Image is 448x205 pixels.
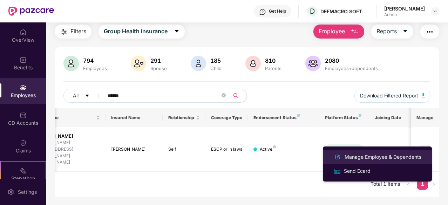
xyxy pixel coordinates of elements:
div: DEFMACRO SOFTWARE PRIVATE LIMITED [320,8,369,15]
li: Total 1 items [371,179,400,190]
th: Relationship [163,108,205,127]
img: svg+xml;base64,PHN2ZyB4bWxucz0iaHR0cDovL3d3dy53My5vcmcvMjAwMC9zdmciIHdpZHRoPSIyNCIgaGVpZ2h0PSIyNC... [426,28,434,36]
li: 1 [417,179,428,190]
div: Employees [82,66,108,71]
img: svg+xml;base64,PHN2ZyB4bWxucz0iaHR0cDovL3d3dy53My5vcmcvMjAwMC9zdmciIHdpZHRoPSIyMSIgaGVpZ2h0PSIyMC... [20,167,27,174]
img: manageButton [420,144,431,155]
img: svg+xml;base64,PHN2ZyB4bWxucz0iaHR0cDovL3d3dy53My5vcmcvMjAwMC9zdmciIHhtbG5zOnhsaW5rPSJodHRwOi8vd3... [422,93,425,97]
button: left [403,179,414,190]
img: svg+xml;base64,PHN2ZyBpZD0iQ0RfQWNjb3VudHMiIGRhdGEtbmFtZT0iQ0QgQWNjb3VudHMiIHhtbG5zPSJodHRwOi8vd3... [20,112,27,119]
th: Manage [411,108,439,127]
span: caret-down [85,93,90,99]
span: search [229,93,243,98]
span: Reports [376,27,397,36]
img: svg+xml;base64,PHN2ZyB4bWxucz0iaHR0cDovL3d3dy53My5vcmcvMjAwMC9zdmciIHdpZHRoPSIyNCIgaGVpZ2h0PSIyNC... [60,28,68,36]
div: Spouse [149,66,168,71]
img: svg+xml;base64,PHN2ZyB4bWxucz0iaHR0cDovL3d3dy53My5vcmcvMjAwMC9zdmciIHdpZHRoPSIxNiIgaGVpZ2h0PSIxNi... [333,168,341,175]
div: Stepathon [1,175,46,182]
th: Joining Date [369,108,412,127]
img: svg+xml;base64,PHN2ZyB4bWxucz0iaHR0cDovL3d3dy53My5vcmcvMjAwMC9zdmciIHhtbG5zOnhsaW5rPSJodHRwOi8vd3... [63,56,79,71]
span: caret-down [402,28,408,35]
span: Filters [70,27,86,36]
div: Parents [264,66,283,71]
a: 1 [417,179,428,189]
div: Platform Status [325,115,364,121]
div: [PERSON_NAME][EMAIL_ADDRESS][PERSON_NAME][DOMAIN_NAME] [36,139,100,166]
div: 185 [209,57,223,64]
button: search [229,89,247,103]
span: Group Health Insurance [104,27,168,36]
img: svg+xml;base64,PHN2ZyBpZD0iQ2xhaW0iIHhtbG5zPSJodHRwOi8vd3d3LnczLm9yZy8yMDAwL3N2ZyIgd2lkdGg9IjIwIi... [20,139,27,146]
div: 2080 [324,57,379,64]
button: Employee [313,25,364,39]
span: close-circle [222,93,226,99]
span: left [406,182,410,186]
img: svg+xml;base64,PHN2ZyBpZD0iU2V0dGluZy0yMHgyMCIgeG1sbnM9Imh0dHA6Ly93d3cudzMub3JnLzIwMDAvc3ZnIiB3aW... [7,189,14,196]
img: svg+xml;base64,PHN2ZyB4bWxucz0iaHR0cDovL3d3dy53My5vcmcvMjAwMC9zdmciIHdpZHRoPSI4IiBoZWlnaHQ9IjgiIH... [273,145,276,148]
th: Coverage Type [205,108,248,127]
div: Employees+dependents [324,66,379,71]
th: Insured Name [106,108,163,127]
div: Endorsement Status [253,115,313,121]
span: Employee [319,27,345,36]
div: Send Ecard [342,167,372,175]
img: svg+xml;base64,PHN2ZyBpZD0iRHJvcGRvd24tMzJ4MzIiIHhtbG5zPSJodHRwOi8vd3d3LnczLm9yZy8yMDAwL3N2ZyIgd2... [433,8,438,14]
span: close-circle [222,93,226,97]
img: svg+xml;base64,PHN2ZyB4bWxucz0iaHR0cDovL3d3dy53My5vcmcvMjAwMC9zdmciIHhtbG5zOnhsaW5rPSJodHRwOi8vd3... [191,56,206,71]
img: svg+xml;base64,PHN2ZyBpZD0iRW1wbG95ZWVzIiB4bWxucz0iaHR0cDovL3d3dy53My5vcmcvMjAwMC9zdmciIHdpZHRoPS... [20,84,27,91]
div: [PERSON_NAME] [384,5,425,12]
button: Group Health Insurancecaret-down [99,25,185,39]
div: Get Help [269,8,286,14]
th: Employee Name [20,108,106,127]
div: 794 [82,57,108,64]
li: Previous Page [403,179,414,190]
li: Next Page [428,179,439,190]
div: Self [168,146,200,153]
img: svg+xml;base64,PHN2ZyB4bWxucz0iaHR0cDovL3d3dy53My5vcmcvMjAwMC9zdmciIHhtbG5zOnhsaW5rPSJodHRwOi8vd3... [305,56,321,71]
img: svg+xml;base64,PHN2ZyBpZD0iSGVscC0zMngzMiIgeG1sbnM9Imh0dHA6Ly93d3cudzMub3JnLzIwMDAvc3ZnIiB3aWR0aD... [259,8,266,15]
div: 810 [264,57,283,64]
img: svg+xml;base64,PHN2ZyBpZD0iQmVuZWZpdHMiIHhtbG5zPSJodHRwOi8vd3d3LnczLm9yZy8yMDAwL3N2ZyIgd2lkdGg9Ij... [20,56,27,63]
div: [PERSON_NAME] [111,146,157,153]
div: Manage Employee & Dependents [343,153,423,161]
img: svg+xml;base64,PHN2ZyB4bWxucz0iaHR0cDovL3d3dy53My5vcmcvMjAwMC9zdmciIHhtbG5zOnhsaW5rPSJodHRwOi8vd3... [245,56,261,71]
span: right [432,182,436,186]
img: svg+xml;base64,PHN2ZyB4bWxucz0iaHR0cDovL3d3dy53My5vcmcvMjAwMC9zdmciIHdpZHRoPSI4IiBoZWlnaHQ9IjgiIH... [297,114,300,117]
button: Filters [55,25,91,39]
button: Download Filtered Report [354,89,431,103]
div: Admin [384,12,425,18]
img: svg+xml;base64,PHN2ZyB4bWxucz0iaHR0cDovL3d3dy53My5vcmcvMjAwMC9zdmciIHhtbG5zOnhsaW5rPSJodHRwOi8vd3... [131,56,146,71]
span: Employee Name [26,115,95,121]
div: 291 [149,57,168,64]
button: Allcaret-down [63,89,106,103]
div: Active [260,146,276,153]
button: right [428,179,439,190]
div: [PERSON_NAME] [36,133,100,139]
img: svg+xml;base64,PHN2ZyBpZD0iSG9tZSIgeG1sbnM9Imh0dHA6Ly93d3cudzMub3JnLzIwMDAvc3ZnIiB3aWR0aD0iMjAiIG... [20,29,27,36]
div: ESCP or in laws [211,146,243,153]
button: Reportscaret-down [371,25,413,39]
span: Relationship [168,115,195,121]
img: svg+xml;base64,PHN2ZyB4bWxucz0iaHR0cDovL3d3dy53My5vcmcvMjAwMC9zdmciIHhtbG5zOnhsaW5rPSJodHRwOi8vd3... [351,28,359,36]
div: Child [209,66,223,71]
img: svg+xml;base64,PHN2ZyB4bWxucz0iaHR0cDovL3d3dy53My5vcmcvMjAwMC9zdmciIHdpZHRoPSI4IiBoZWlnaHQ9IjgiIH... [359,114,361,117]
img: New Pazcare Logo [8,7,54,16]
span: caret-down [174,28,179,35]
span: All [73,92,79,100]
span: D [310,7,315,15]
span: Download Filtered Report [360,92,418,100]
img: svg+xml;base64,PHN2ZyB4bWxucz0iaHR0cDovL3d3dy53My5vcmcvMjAwMC9zdmciIHhtbG5zOnhsaW5rPSJodHRwOi8vd3... [333,153,342,161]
div: Settings [16,189,39,196]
